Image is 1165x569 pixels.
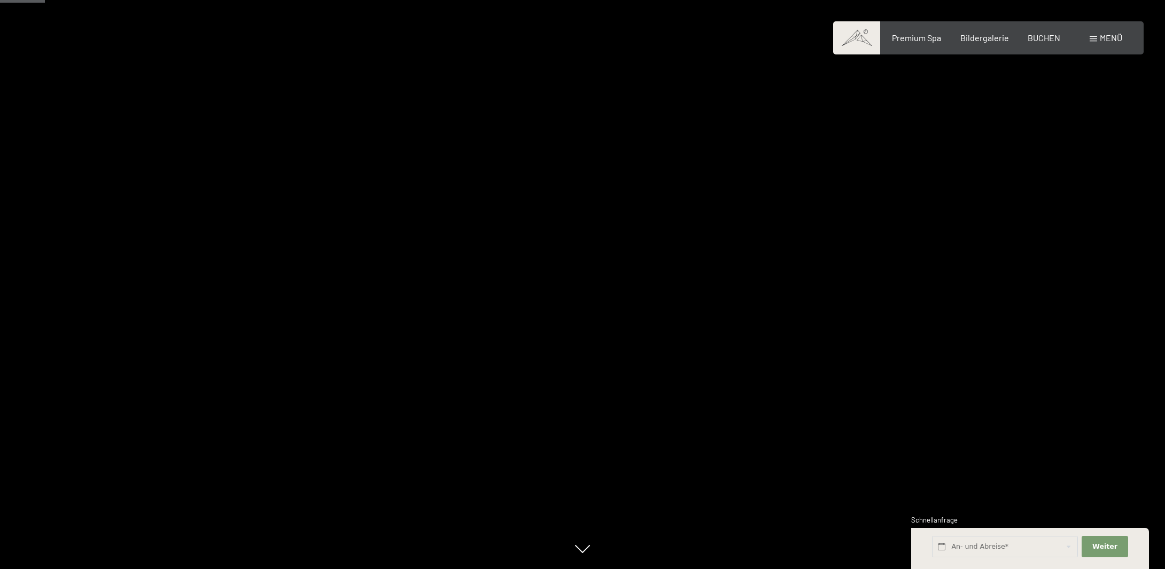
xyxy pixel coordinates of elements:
button: Weiter [1082,536,1128,558]
a: Bildergalerie [960,33,1009,43]
span: Weiter [1092,542,1117,551]
a: Premium Spa [892,33,941,43]
span: Schnellanfrage [911,516,958,524]
a: BUCHEN [1028,33,1060,43]
span: Menü [1100,33,1122,43]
